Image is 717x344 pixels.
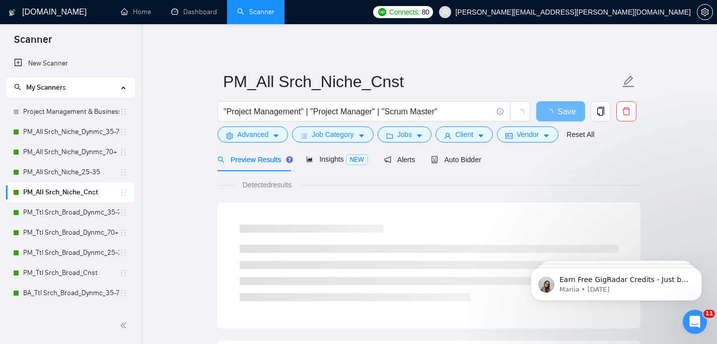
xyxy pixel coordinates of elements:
button: settingAdvancedcaret-down [218,126,288,143]
a: PM_Ttl Srch_Broad_Cnst [23,263,119,283]
span: Auto Bidder [431,156,481,164]
span: 80 [421,7,429,18]
span: folder [386,132,393,140]
span: caret-down [358,132,365,140]
button: copy [591,101,611,121]
span: Detected results [236,179,299,190]
button: idcardVendorcaret-down [497,126,558,143]
a: Project Management & Business Analysis [23,102,119,122]
li: BA_Ttl Srch_Broad_Dynmc_70+ [6,303,134,323]
span: Insights [306,155,368,163]
li: PM_All Srch_Niche_Dynmc_70+ [6,142,134,162]
span: Vendor [517,129,539,140]
span: 11 [703,310,715,318]
li: PM_All Srch_Niche_Dynmc_35-70 [6,122,134,142]
li: BA_Ttl Srch_Broad_Dynmc_35-70 [6,283,134,303]
span: Jobs [397,129,412,140]
a: searchScanner [237,8,274,16]
span: copy [591,107,610,116]
span: setting [697,8,712,16]
span: holder [119,188,127,196]
span: notification [384,156,391,163]
span: loading [516,109,525,118]
a: BA_Ttl Srch_Broad_Dynmc_35-70 [23,283,119,303]
img: upwork-logo.png [378,8,386,16]
li: PM_Ttl Srch_Broad_Cnst [6,263,134,283]
span: area-chart [306,156,313,163]
iframe: Intercom live chat [683,310,707,334]
li: PM_Ttl Srch_Broad_Dynmc_35-70 [6,202,134,223]
span: search [218,156,225,163]
span: Connects: [389,7,419,18]
span: double-left [120,320,130,330]
span: My Scanners [14,83,66,92]
span: user [444,132,451,140]
span: user [442,9,449,16]
span: holder [119,148,127,156]
span: delete [617,107,636,116]
span: loading [545,109,557,117]
span: info-circle [497,108,504,115]
span: Save [557,105,576,118]
span: holder [119,209,127,217]
span: Advanced [237,129,268,140]
span: search [14,84,21,91]
span: Scanner [6,32,60,53]
a: PM_Ttl Srch_Broad_Dynmc_70+ [23,223,119,243]
li: PM_Ttl Srch_Broad_Dynmc_70+ [6,223,134,243]
a: PM_Ttl Srch_Broad_Dynmc_35-70 [23,202,119,223]
span: robot [431,156,438,163]
a: New Scanner [14,53,126,74]
a: PM_All Srch_Niche_Dynmc_70+ [23,142,119,162]
span: bars [301,132,308,140]
span: caret-down [416,132,423,140]
input: Scanner name... [223,69,620,94]
input: Search Freelance Jobs... [224,105,492,118]
button: folderJobscaret-down [378,126,432,143]
span: holder [119,168,127,176]
button: userClientcaret-down [436,126,493,143]
li: PM_All Srch_Niche_25-35 [6,162,134,182]
span: caret-down [272,132,279,140]
button: setting [697,4,713,20]
li: PM_All Srch_Niche_Cnst [6,182,134,202]
a: homeHome [121,8,151,16]
a: PM_All Srch_Niche_Dynmc_35-70 [23,122,119,142]
span: holder [119,229,127,237]
li: PM_Ttl Srch_Broad_Dynmc_25-35 [6,243,134,263]
button: barsJob Categorycaret-down [292,126,373,143]
span: idcard [506,132,513,140]
a: PM_All Srch_Niche_Cnst [23,182,119,202]
span: Client [455,129,473,140]
span: edit [622,75,635,88]
span: holder [119,269,127,277]
span: setting [226,132,233,140]
iframe: Intercom notifications message [516,246,717,317]
span: holder [119,249,127,257]
span: My Scanners [26,83,66,92]
span: NEW [346,154,368,165]
a: Reset All [566,129,594,140]
span: caret-down [543,132,550,140]
img: logo [9,5,16,21]
div: Tooltip anchor [285,155,294,164]
a: dashboardDashboard [171,8,217,16]
a: PM_Ttl Srch_Broad_Dynmc_25-35 [23,243,119,263]
button: Save [536,101,585,121]
span: Job Category [312,129,353,140]
a: setting [697,8,713,16]
span: Alerts [384,156,415,164]
span: caret-down [477,132,484,140]
li: Project Management & Business Analysis [6,102,134,122]
li: New Scanner [6,53,134,74]
span: holder [119,289,127,297]
span: Preview Results [218,156,290,164]
span: holder [119,108,127,116]
span: holder [119,128,127,136]
button: delete [616,101,636,121]
a: PM_All Srch_Niche_25-35 [23,162,119,182]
